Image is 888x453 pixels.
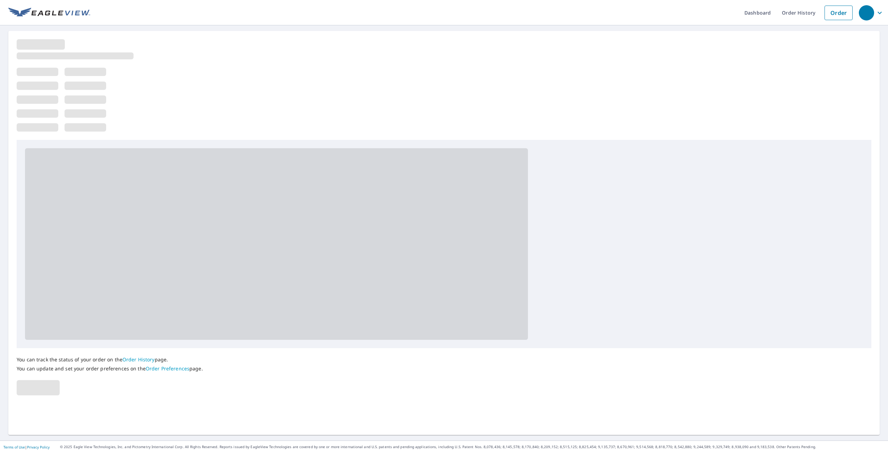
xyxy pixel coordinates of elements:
a: Order [825,6,853,20]
p: © 2025 Eagle View Technologies, Inc. and Pictometry International Corp. All Rights Reserved. Repo... [60,444,885,450]
img: EV Logo [8,8,90,18]
a: Privacy Policy [27,445,50,450]
p: | [3,445,50,449]
a: Terms of Use [3,445,25,450]
a: Order History [122,356,155,363]
p: You can track the status of your order on the page. [17,356,203,363]
p: You can update and set your order preferences on the page. [17,366,203,372]
a: Order Preferences [146,365,189,372]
